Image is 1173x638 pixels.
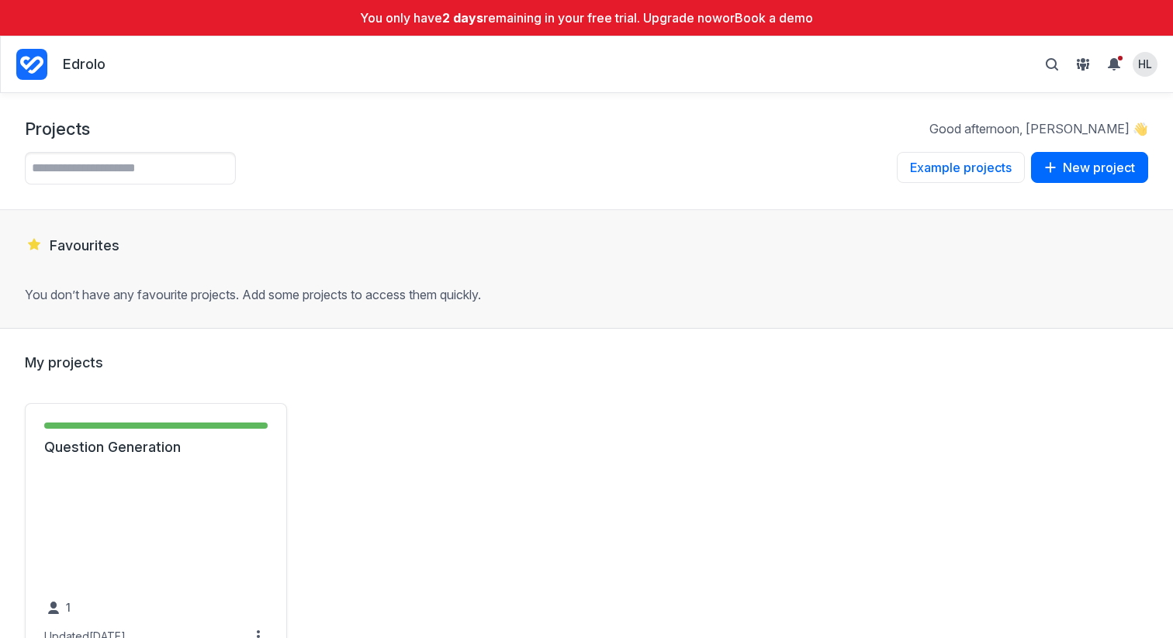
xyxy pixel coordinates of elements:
h1: Projects [25,118,90,140]
a: 1 [44,598,74,617]
h2: My projects [25,353,1148,372]
p: Edrolo [63,55,106,74]
a: New project [1031,152,1148,185]
a: Example projects [897,152,1025,185]
p: You only have remaining in your free trial. Upgrade now or Book a demo [9,9,1164,26]
button: Example projects [897,152,1025,183]
a: Question Generation [44,438,268,457]
h2: Favourites [25,235,1148,255]
p: You don’t have any favourite projects. Add some projects to access them quickly. [25,286,1148,303]
button: View People & Groups [1071,52,1095,77]
summary: View profile menu [1133,52,1157,77]
a: Project Dashboard [16,46,47,83]
summary: View Notifications [1102,52,1133,77]
strong: 2 days [442,10,483,26]
p: Good afternoon, [PERSON_NAME] 👋 [929,120,1148,137]
span: HL [1138,57,1152,71]
button: Toggle search bar [1040,52,1064,77]
button: New project [1031,152,1148,183]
